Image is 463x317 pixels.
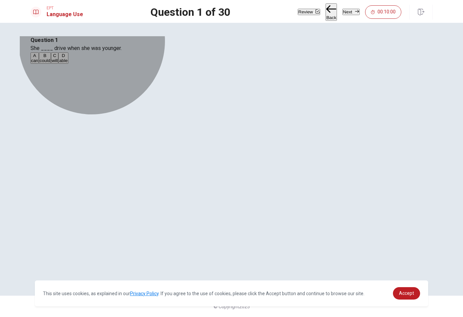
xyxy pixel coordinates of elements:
h4: Question 1 [31,36,433,44]
div: cookieconsent [35,280,428,306]
div: C [52,53,58,58]
span: 00:10:00 [378,9,396,15]
button: 00:10:00 [365,5,401,19]
span: can [31,58,39,63]
h1: Question 1 of 30 [151,8,230,16]
div: D [59,53,67,58]
h1: Language Use [47,10,83,18]
span: will [52,58,58,63]
div: A [31,53,39,58]
span: could [40,58,50,63]
button: Next [342,9,359,15]
span: Accept [399,290,414,296]
button: Cwill [51,52,59,64]
button: Back [326,3,337,21]
span: able [59,58,67,63]
button: Review [298,9,321,15]
button: Bcould [39,52,51,64]
a: dismiss cookie message [393,287,420,300]
div: B [40,53,50,58]
span: © Copyright 2025 [214,304,250,309]
span: EPT [47,6,83,10]
span: This site uses cookies, as explained in our . If you agree to the use of cookies, please click th... [43,291,364,296]
span: She ____ drive when she was younger. [31,45,122,51]
button: Dable [58,52,68,64]
button: Acan [31,52,39,64]
a: Privacy Policy [130,291,159,296]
